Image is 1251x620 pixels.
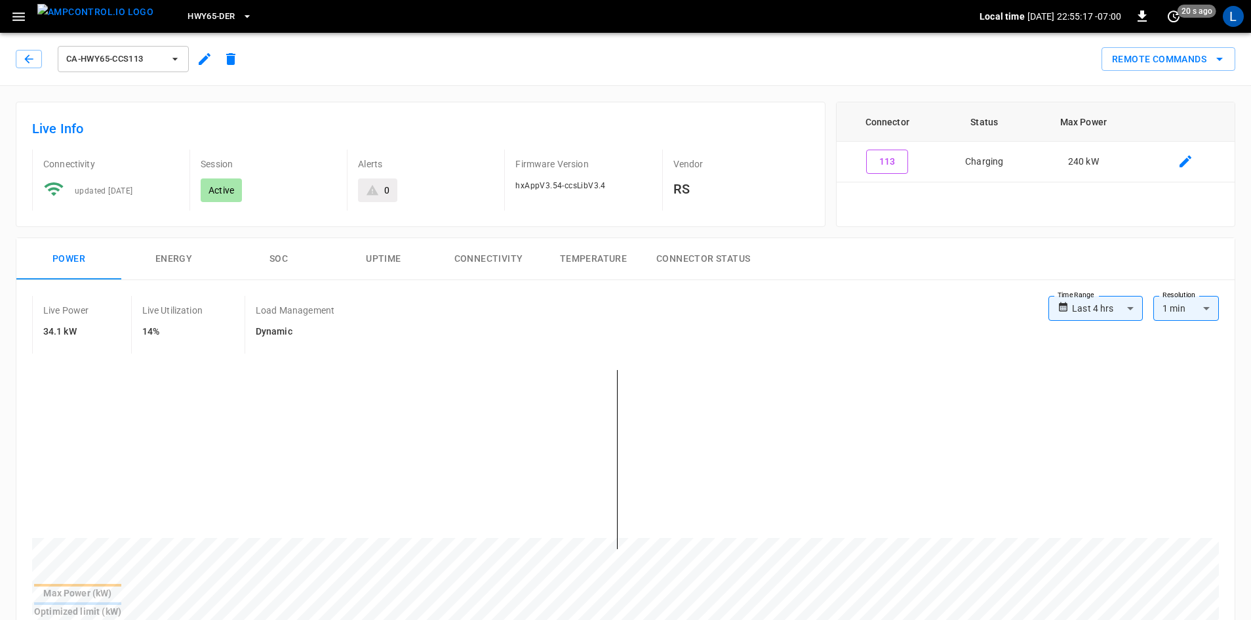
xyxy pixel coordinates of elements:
[938,142,1031,182] td: Charging
[32,118,809,139] h6: Live Info
[1058,290,1094,300] label: Time Range
[1072,296,1143,321] div: Last 4 hrs
[121,238,226,280] button: Energy
[1027,10,1121,23] p: [DATE] 22:55:17 -07:00
[515,157,651,171] p: Firmware Version
[331,238,436,280] button: Uptime
[256,304,334,317] p: Load Management
[866,150,908,174] button: 113
[1153,296,1219,321] div: 1 min
[673,157,809,171] p: Vendor
[75,186,133,196] span: updated [DATE]
[1178,5,1216,18] span: 20 s ago
[256,325,334,339] h6: Dynamic
[837,102,1235,182] table: connector table
[1223,6,1244,27] div: profile-icon
[646,238,761,280] button: Connector Status
[541,238,646,280] button: Temperature
[16,238,121,280] button: Power
[673,178,809,199] h6: RS
[1162,290,1195,300] label: Resolution
[1031,142,1136,182] td: 240 kW
[58,46,189,72] button: ca-hwy65-ccs113
[142,325,203,339] h6: 14%
[837,102,938,142] th: Connector
[980,10,1025,23] p: Local time
[1102,47,1235,72] div: remote commands options
[182,4,257,30] button: HWY65-DER
[142,304,203,317] p: Live Utilization
[226,238,331,280] button: SOC
[43,304,89,317] p: Live Power
[938,102,1031,142] th: Status
[201,157,336,171] p: Session
[208,184,234,197] p: Active
[1102,47,1235,72] button: Remote Commands
[358,157,494,171] p: Alerts
[1163,6,1184,27] button: set refresh interval
[66,52,163,67] span: ca-hwy65-ccs113
[43,157,179,171] p: Connectivity
[37,4,153,20] img: ampcontrol.io logo
[436,238,541,280] button: Connectivity
[515,181,605,190] span: hxAppV3.54-ccsLibV3.4
[1031,102,1136,142] th: Max Power
[384,184,389,197] div: 0
[188,9,235,24] span: HWY65-DER
[43,325,89,339] h6: 34.1 kW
